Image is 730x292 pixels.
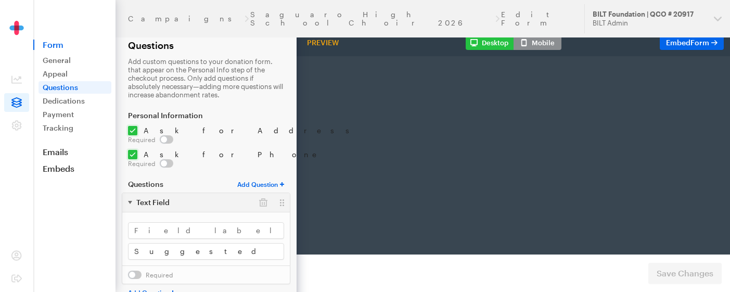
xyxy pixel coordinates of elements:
button: Mobile [514,35,561,50]
span: Embed [666,38,709,47]
a: Emails [33,147,116,157]
a: Appeal [39,68,111,80]
a: Questions [39,81,111,94]
a: Saguaro High School Choir 2026 [250,10,494,27]
a: Campaigns [128,15,243,23]
button: BILT Foundation | QCO # 20917 BILT Admin [584,4,730,33]
label: Questions [128,180,225,188]
a: Embeds [33,163,116,174]
input: Field label [128,222,284,239]
div: BILT Foundation | QCO # 20917 [593,10,706,19]
div: %> [128,150,326,159]
button: Text Field [128,198,170,207]
div: Preview [303,38,343,47]
a: Tracking [39,122,111,134]
input: Placeholder [128,243,284,260]
h2: Questions [128,40,284,51]
a: Payment [39,108,111,121]
div: BILT Admin [593,19,706,28]
span: Form [690,38,709,47]
label: Personal Information [128,111,284,120]
a: EmbedForm [660,35,724,50]
p: Add custom questions to your donation form. that appear on the Personal Info step of the checkout... [128,57,284,99]
a: Dedications [39,95,111,107]
span: Form [33,40,116,50]
a: General [39,54,111,67]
